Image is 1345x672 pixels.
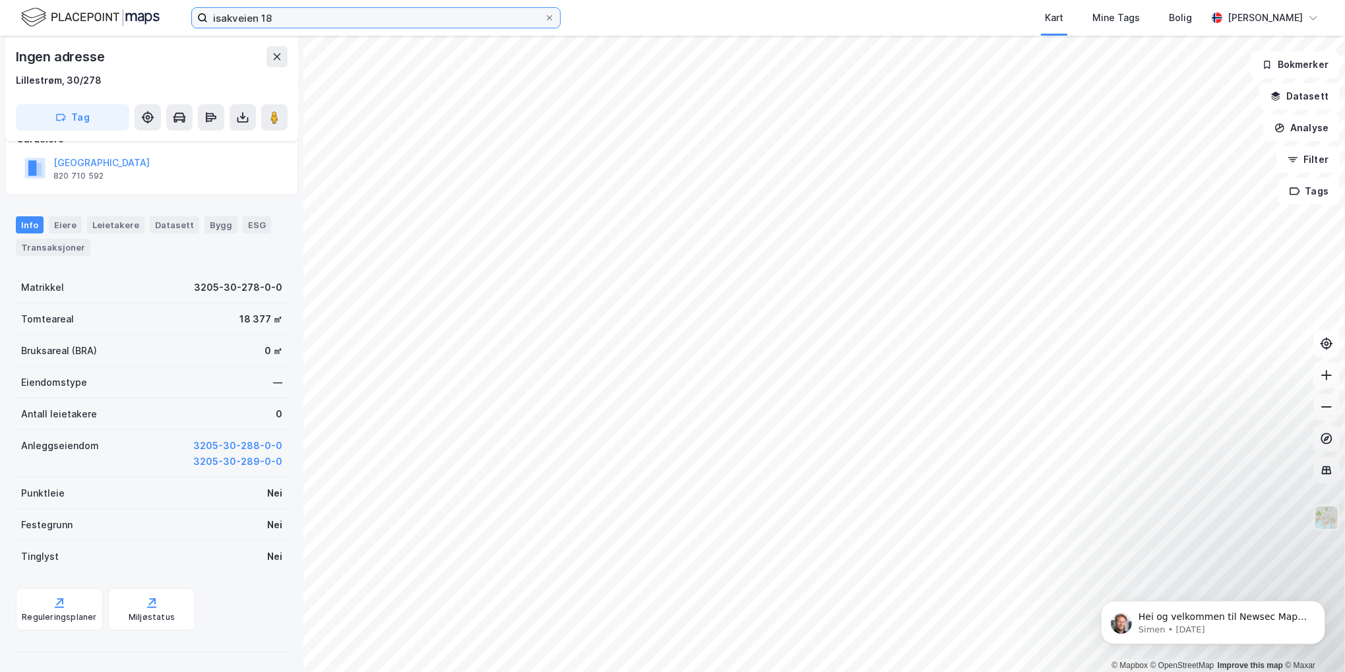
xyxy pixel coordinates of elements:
div: Mine Tags [1092,10,1140,26]
div: Info [16,216,44,233]
div: Datasett [150,216,199,233]
iframe: Intercom notifications message [1081,573,1345,665]
button: Tags [1278,178,1340,204]
div: Bolig [1169,10,1192,26]
div: Tinglyst [21,549,59,565]
div: Reguleringsplaner [22,612,96,623]
div: Punktleie [21,485,65,501]
div: ESG [243,216,271,233]
div: Anleggseiendom [21,438,99,454]
div: Matrikkel [21,280,64,295]
img: Z [1314,505,1339,530]
a: Improve this map [1218,661,1283,670]
div: Nei [267,485,282,501]
div: Festegrunn [21,517,73,533]
button: Tag [16,104,129,131]
div: Tomteareal [21,311,74,327]
div: 0 [276,406,282,422]
div: Eiendomstype [21,375,87,390]
a: Mapbox [1111,661,1148,670]
button: Datasett [1259,83,1340,109]
div: Miljøstatus [129,612,175,623]
div: Bygg [204,216,237,233]
div: 0 ㎡ [265,343,282,359]
div: Nei [267,549,282,565]
button: Bokmerker [1251,51,1340,78]
div: 3205-30-278-0-0 [194,280,282,295]
div: Eiere [49,216,82,233]
div: Lillestrøm, 30/278 [16,73,102,88]
button: 3205-30-289-0-0 [193,454,282,470]
div: Nei [267,517,282,533]
div: Transaksjoner [16,239,90,256]
div: Kart [1045,10,1063,26]
div: 18 377 ㎡ [239,311,282,327]
button: 3205-30-288-0-0 [193,438,282,454]
div: Leietakere [87,216,144,233]
div: Bruksareal (BRA) [21,343,97,359]
div: Antall leietakere [21,406,97,422]
div: Ingen adresse [16,46,107,67]
input: Søk på adresse, matrikkel, gårdeiere, leietakere eller personer [208,8,544,28]
div: 820 710 592 [53,171,104,181]
div: [PERSON_NAME] [1228,10,1303,26]
div: — [273,375,282,390]
img: logo.f888ab2527a4732fd821a326f86c7f29.svg [21,6,160,29]
a: OpenStreetMap [1150,661,1214,670]
button: Analyse [1263,115,1340,141]
button: Filter [1276,146,1340,173]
